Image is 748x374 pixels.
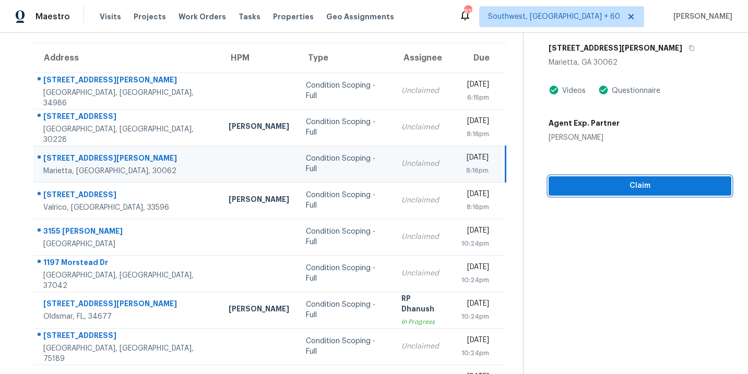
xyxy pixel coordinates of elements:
div: Condition Scoping - Full [306,336,385,357]
img: Artifact Present Icon [549,85,559,95]
img: Artifact Present Icon [598,85,609,95]
div: 10:24pm [461,238,489,249]
div: In Progress [401,317,445,327]
span: Southwest, [GEOGRAPHIC_DATA] + 60 [488,11,620,22]
div: Marietta, [GEOGRAPHIC_DATA], 30062 [43,166,212,176]
div: 10:24pm [461,275,489,285]
span: Claim [557,179,723,192]
div: [GEOGRAPHIC_DATA] [43,239,212,249]
div: Unclaimed [401,268,445,279]
div: [STREET_ADDRESS][PERSON_NAME] [43,298,212,311]
th: Assignee [393,43,453,73]
div: Condition Scoping - Full [306,117,385,138]
div: [GEOGRAPHIC_DATA], [GEOGRAPHIC_DATA], 37042 [43,270,212,291]
div: [GEOGRAPHIC_DATA], [GEOGRAPHIC_DATA], 75189 [43,343,212,364]
div: 8:16pm [461,202,489,212]
div: Condition Scoping - Full [306,153,385,174]
div: [DATE] [461,335,489,348]
div: 10:24pm [461,311,489,322]
span: Properties [273,11,314,22]
h5: Agent Exp. Partner [549,118,620,128]
button: Claim [549,176,731,196]
div: Condition Scoping - Full [306,299,385,320]
div: Valrico, [GEOGRAPHIC_DATA], 33596 [43,202,212,213]
div: [DATE] [461,189,489,202]
div: Unclaimed [401,86,445,96]
span: [PERSON_NAME] [669,11,732,22]
div: [PERSON_NAME] [229,194,289,207]
th: Due [453,43,505,73]
div: Unclaimed [401,195,445,206]
div: Unclaimed [401,341,445,352]
div: Questionnaire [609,86,660,96]
h5: [STREET_ADDRESS][PERSON_NAME] [549,43,682,53]
span: Visits [100,11,121,22]
span: Work Orders [179,11,226,22]
div: [PERSON_NAME] [229,121,289,134]
div: 813 [464,6,471,17]
th: Type [298,43,393,73]
div: Unclaimed [401,122,445,132]
div: Marietta, GA 30062 [549,57,731,68]
th: HPM [220,43,298,73]
div: Condition Scoping - Full [306,226,385,247]
div: 8:16pm [461,129,489,139]
div: [STREET_ADDRESS] [43,330,212,343]
div: Videos [559,86,586,96]
div: 10:24pm [461,348,489,358]
span: Maestro [35,11,70,22]
div: [PERSON_NAME] [229,304,289,317]
th: Address [33,43,220,73]
div: 6:15pm [461,92,489,103]
div: Condition Scoping - Full [306,263,385,284]
div: [DATE] [461,262,489,275]
div: [PERSON_NAME] [549,132,620,143]
div: Oldsmar, FL, 34677 [43,311,212,322]
div: [DATE] [461,79,489,92]
div: Unclaimed [401,232,445,242]
div: [STREET_ADDRESS] [43,111,212,124]
div: [GEOGRAPHIC_DATA], [GEOGRAPHIC_DATA], 30228 [43,124,212,145]
button: Copy Address [682,39,696,57]
div: [STREET_ADDRESS] [43,189,212,202]
div: Condition Scoping - Full [306,190,385,211]
span: Projects [134,11,166,22]
div: 1197 Morstead Dr [43,257,212,270]
div: [DATE] [461,225,489,238]
div: [STREET_ADDRESS][PERSON_NAME] [43,153,212,166]
div: 3155 [PERSON_NAME] [43,226,212,239]
div: [STREET_ADDRESS][PERSON_NAME] [43,75,212,88]
div: [DATE] [461,152,489,165]
div: [DATE] [461,298,489,311]
div: Condition Scoping - Full [306,80,385,101]
div: [GEOGRAPHIC_DATA], [GEOGRAPHIC_DATA], 34986 [43,88,212,108]
div: RP Dhanush [401,293,445,317]
div: 8:16pm [461,165,489,176]
div: Unclaimed [401,159,445,169]
span: Tasks [239,13,260,20]
span: Geo Assignments [326,11,394,22]
div: [DATE] [461,116,489,129]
